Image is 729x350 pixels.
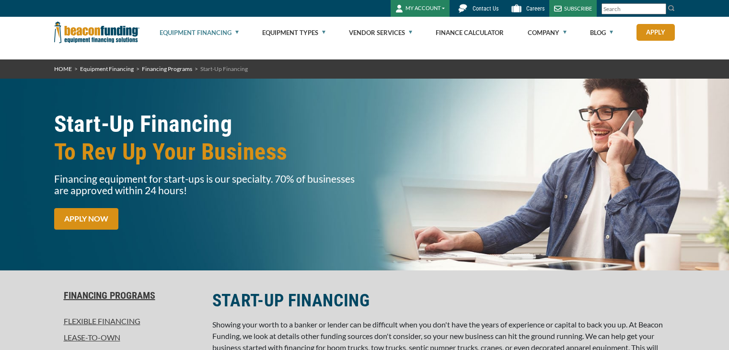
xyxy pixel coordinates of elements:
a: Equipment Financing [80,65,134,72]
a: Lease-To-Own [54,332,201,343]
a: Clear search text [656,5,664,13]
img: Search [668,4,675,12]
h1: Start-Up Financing [54,110,359,166]
a: Equipment Financing [160,17,239,48]
a: Flexible Financing [54,315,201,327]
a: Financing Programs [142,65,192,72]
a: Equipment Types [262,17,325,48]
a: Blog [590,17,613,48]
a: Financing Programs [54,290,201,301]
span: Contact Us [473,5,498,12]
a: HOME [54,65,72,72]
a: APPLY NOW [54,208,118,230]
img: Beacon Funding Corporation logo [54,17,139,48]
a: Apply [636,24,675,41]
h2: START-UP FINANCING [212,290,675,312]
span: To Rev Up Your Business [54,138,359,166]
a: Company [528,17,567,48]
input: Search [602,3,666,14]
p: Financing equipment for start-ups is our specialty. 70% of businesses are approved within 24 hours! [54,173,359,196]
span: Careers [526,5,544,12]
a: Finance Calculator [436,17,504,48]
a: Vendor Services [349,17,412,48]
span: Start-Up Financing [200,65,248,72]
